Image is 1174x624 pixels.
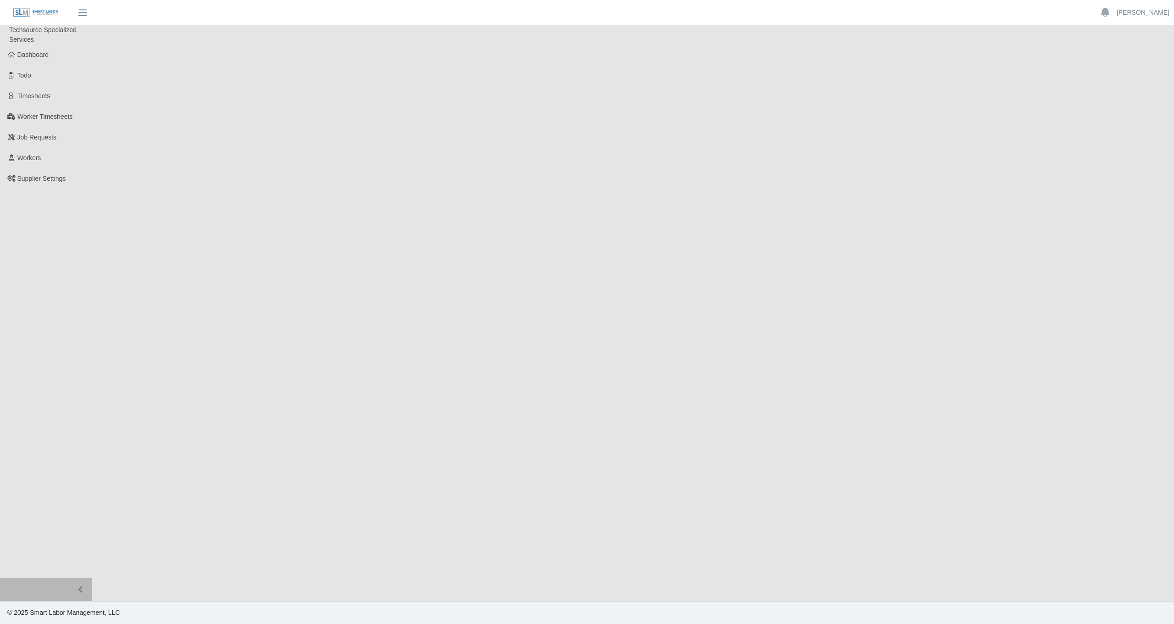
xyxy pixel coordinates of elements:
span: Dashboard [17,51,49,58]
span: Job Requests [17,134,57,141]
a: [PERSON_NAME] [1117,8,1169,17]
span: © 2025 Smart Labor Management, LLC [7,609,120,616]
img: SLM Logo [13,8,59,18]
span: Supplier Settings [17,175,66,182]
span: Techsource Specialized Services [9,26,77,43]
span: Timesheets [17,92,50,100]
span: Worker Timesheets [17,113,72,120]
span: Workers [17,154,41,162]
span: Todo [17,72,31,79]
